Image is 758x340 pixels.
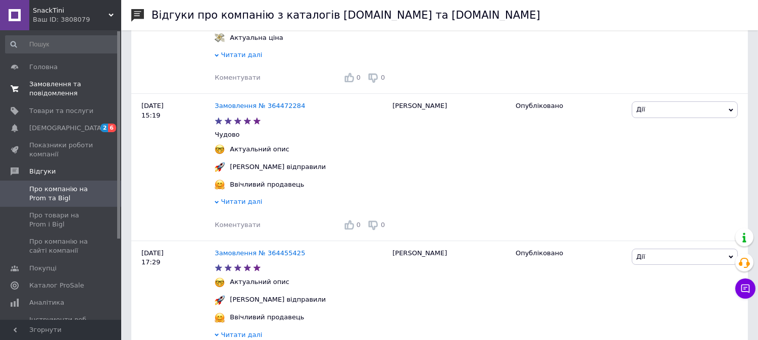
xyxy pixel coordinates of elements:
[387,94,511,241] div: [PERSON_NAME]
[29,281,84,290] span: Каталог ProSale
[357,74,361,81] span: 0
[215,277,225,288] img: :nerd_face:
[108,124,116,132] span: 6
[516,249,624,258] div: Опубліковано
[215,130,387,139] p: Чудово
[636,253,645,260] span: Дії
[221,331,263,338] span: Читати далі
[215,313,225,323] img: :hugging_face:
[29,80,93,98] span: Замовлення та повідомлення
[381,74,385,81] span: 0
[215,197,387,209] div: Читати далі
[29,124,104,133] span: [DEMOGRAPHIC_DATA]
[33,6,109,15] span: SnackTini
[29,298,64,307] span: Аналітика
[29,63,58,72] span: Головна
[151,9,540,21] h1: Відгуки про компанію з каталогів [DOMAIN_NAME] та [DOMAIN_NAME]
[221,51,263,59] span: Читати далі
[215,220,260,230] div: Коментувати
[227,162,328,172] div: [PERSON_NAME] відправили
[636,105,645,113] span: Дії
[215,73,260,82] div: Коментувати
[227,277,292,287] div: Актуальний опис
[29,106,93,116] span: Товари та послуги
[5,35,119,53] input: Пошук
[215,221,260,229] span: Коментувати
[215,74,260,81] span: Коментувати
[29,185,93,203] span: Про компанію на Prom та Bigl
[227,33,285,42] div: Актуальна ціна
[357,221,361,229] span: 0
[215,33,225,43] img: :money_with_wings:
[29,141,93,159] span: Показники роботи компанії
[131,94,215,241] div: [DATE] 15:19
[735,278,755,299] button: Чат з покупцем
[227,180,307,189] div: Ввічливий продавець
[516,101,624,110] div: Опубліковано
[100,124,109,132] span: 2
[215,50,387,62] div: Читати далі
[215,162,225,172] img: :rocket:
[381,221,385,229] span: 0
[215,144,225,154] img: :nerd_face:
[29,264,57,273] span: Покупці
[227,145,292,154] div: Актуальний опис
[29,167,56,176] span: Відгуки
[29,211,93,229] span: Про товари на Prom і Bigl
[33,15,121,24] div: Ваш ID: 3808079
[227,313,307,322] div: Ввічливий продавець
[227,295,328,304] div: [PERSON_NAME] відправили
[215,102,305,109] a: Замовлення № 364472284
[29,315,93,333] span: Інструменти веб-майстра та SEO
[215,295,225,305] img: :rocket:
[215,249,305,257] a: Замовлення № 364455425
[221,198,263,205] span: Читати далі
[29,237,93,255] span: Про компанію на сайті компанії
[215,180,225,190] img: :hugging_face:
